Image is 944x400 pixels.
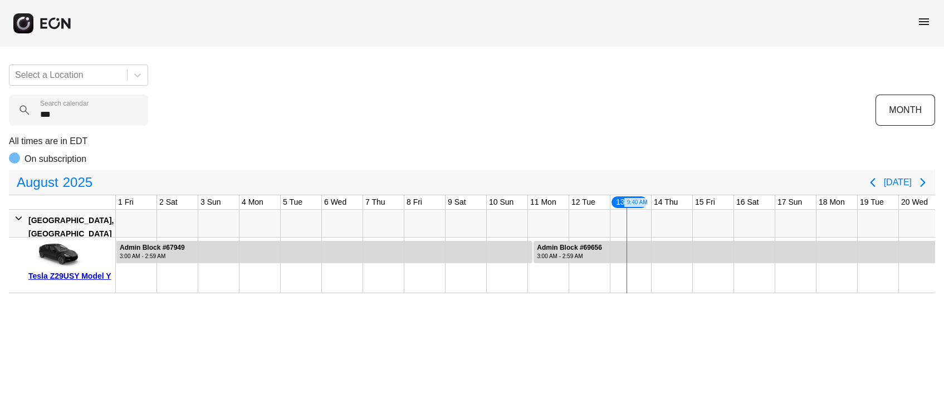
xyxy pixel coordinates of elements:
[28,241,84,269] img: car
[116,195,136,209] div: 1 Fri
[912,171,934,194] button: Next page
[569,195,598,209] div: 12 Tue
[917,15,931,28] span: menu
[775,195,804,209] div: 17 Sun
[537,244,602,252] div: Admin Block #69656
[693,195,717,209] div: 15 Fri
[28,214,114,240] div: [GEOGRAPHIC_DATA], [GEOGRAPHIC_DATA]
[120,252,185,260] div: 3:00 AM - 2:59 AM
[120,244,185,252] div: Admin Block #67949
[734,195,761,209] div: 16 Sat
[363,195,388,209] div: 7 Thu
[862,171,884,194] button: Previous page
[446,195,468,209] div: 9 Sat
[322,195,349,209] div: 6 Wed
[610,195,648,209] div: 13 Wed
[884,172,912,192] button: [DATE]
[40,99,89,108] label: Search calendar
[875,95,935,126] button: MONTH
[28,269,111,283] div: Tesla Z29USY Model Y
[116,238,533,263] div: Rented for 13 days by Admin Block Current status is rental
[899,195,930,209] div: 20 Wed
[281,195,305,209] div: 5 Tue
[858,195,886,209] div: 19 Tue
[14,171,61,194] span: August
[652,195,680,209] div: 14 Thu
[528,195,559,209] div: 11 Mon
[9,135,935,148] p: All times are in EDT
[10,171,99,194] button: August2025
[198,195,223,209] div: 3 Sun
[61,171,95,194] span: 2025
[404,195,424,209] div: 8 Fri
[25,152,86,166] p: On subscription
[537,252,602,260] div: 3:00 AM - 2:59 AM
[487,195,516,209] div: 10 Sun
[239,195,266,209] div: 4 Mon
[157,195,180,209] div: 2 Sat
[816,195,847,209] div: 18 Mon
